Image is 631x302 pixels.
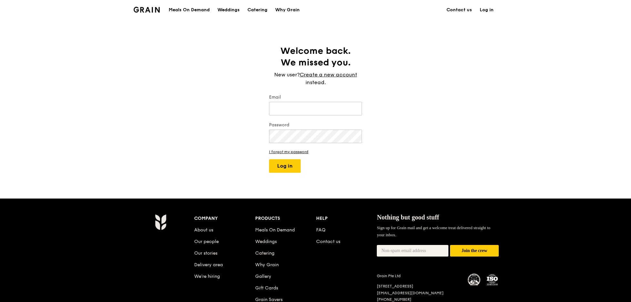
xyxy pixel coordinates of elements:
a: Contact us [443,0,476,20]
div: Help [316,214,377,223]
button: Log in [269,159,301,173]
a: [EMAIL_ADDRESS][DOMAIN_NAME] [377,291,444,295]
h1: Welcome back. We missed you. [269,45,362,68]
a: Catering [255,250,275,256]
span: instead. [305,79,326,85]
a: We’re hiring [194,274,220,279]
label: Password [269,122,362,128]
a: Our people [194,239,219,244]
div: [STREET_ADDRESS] [377,284,460,289]
a: Weddings [255,239,277,244]
a: Gift Cards [255,285,278,291]
a: Weddings [214,0,244,20]
a: Log in [476,0,497,20]
label: Email [269,94,362,101]
a: About us [194,227,213,233]
div: Company [194,214,255,223]
a: Why Grain [255,262,279,268]
span: Sign up for Grain mail and get a welcome treat delivered straight to your inbox. [377,225,490,237]
img: ISO Certified [486,273,499,286]
div: Catering [247,0,267,20]
div: Meals On Demand [169,0,210,20]
a: Our stories [194,250,217,256]
img: Grain [155,214,166,230]
a: Create a new account [300,71,357,79]
span: New user? [274,72,300,78]
input: Non-spam email address [377,245,448,257]
img: Grain [134,7,160,13]
a: Delivery area [194,262,223,268]
a: FAQ [316,227,326,233]
button: Join the crew [450,245,499,257]
div: Grain Pte Ltd [377,273,460,278]
a: Meals On Demand [255,227,295,233]
a: I forgot my password [269,150,362,154]
a: Why Grain [271,0,304,20]
div: Products [255,214,316,223]
img: MUIS Halal Certified [468,274,481,287]
a: Catering [244,0,271,20]
a: Gallery [255,274,271,279]
a: Contact us [316,239,340,244]
div: Weddings [217,0,240,20]
div: Why Grain [275,0,300,20]
span: Nothing but good stuff [377,214,439,221]
a: [PHONE_NUMBER] [377,297,411,302]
